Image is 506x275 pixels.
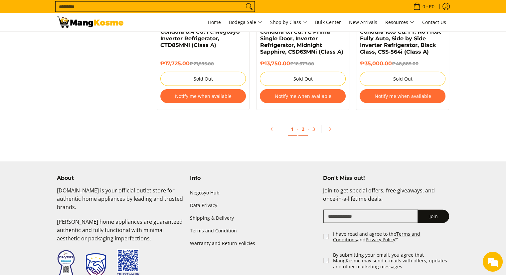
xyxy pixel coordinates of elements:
span: We're online! [39,84,92,151]
a: Negosyo Hub [190,186,316,199]
h4: About [57,175,183,181]
span: Contact Us [422,19,446,25]
button: Notify me when available [160,89,246,103]
button: Notify me when available [260,89,346,103]
button: Search [244,2,254,12]
a: Condura 8.4 Cu. Ft. Negosyo Inverter Refrigerator, CTD85MNI (Class A) [160,29,240,48]
a: Terms and Conditions [333,231,420,243]
a: 2 [298,123,308,136]
button: Notify me when available [360,89,445,103]
a: Shop by Class [267,13,310,31]
span: New Arrivals [349,19,377,25]
button: Join [418,210,449,223]
del: ₱16,677.00 [290,61,314,66]
a: Data Privacy [190,199,316,212]
textarea: Type your message and hit 'Enter' [3,182,127,205]
a: Bulk Center [312,13,344,31]
label: By submitting your email, you agree that MangKosme may send e-mails with offers, updates and othe... [333,252,450,270]
button: Sold Out [160,72,246,86]
a: Contact Us [419,13,449,31]
h4: Don't Miss out! [323,175,449,181]
div: Chat with us now [35,37,112,46]
p: [PERSON_NAME] home appliances are guaranteed authentic and fully functional with minimal aestheti... [57,218,183,249]
a: 1 [288,123,297,136]
img: Bodega Sale Refrigerator l Mang Kosme: Home Appliances Warehouse Sale | Page 2 [57,17,123,28]
h4: Info [190,175,316,181]
span: · [297,126,298,132]
span: 0 [422,4,426,9]
span: Home [208,19,221,25]
span: · [308,126,309,132]
del: ₱48,885.00 [392,61,418,66]
h6: ₱17,725.00 [160,60,246,67]
h6: ₱35,000.00 [360,60,445,67]
span: Bulk Center [315,19,341,25]
div: Minimize live chat window [109,3,125,19]
a: Shipping & Delivery [190,212,316,224]
p: Join to get special offers, free giveaways, and once-in-a-lifetime deals. [323,186,449,210]
a: Terms and Condition [190,224,316,237]
span: Bodega Sale [229,18,262,27]
ul: Pagination [153,120,453,141]
a: Condura 6.1 Cu. Ft. Prima Single Door, Inverter Refrigerator, Midnight Sapphire, CSD63MNi (Class A) [260,29,343,55]
a: Warranty and Return Policies [190,237,316,250]
a: New Arrivals [346,13,381,31]
p: [DOMAIN_NAME] is your official outlet store for authentic home appliances by leading and trusted ... [57,186,183,218]
span: • [411,3,436,10]
a: Resources [382,13,418,31]
a: 3 [309,123,318,136]
a: Bodega Sale [226,13,265,31]
a: Home [205,13,224,31]
a: Privacy Policy [366,236,395,243]
h6: ₱13,750.00 [260,60,346,67]
button: Sold Out [360,72,445,86]
button: Sold Out [260,72,346,86]
nav: Main Menu [130,13,449,31]
span: Resources [385,18,414,27]
span: Shop by Class [270,18,307,27]
a: Condura 18.8 Cu. FT. No Frost Fully Auto, Side by Side Inverter Refrigerator, Black Glass, CSS-56... [360,29,441,55]
del: ₱21,595.00 [190,61,214,66]
label: I have read and agree to the and * [333,231,450,243]
span: ₱0 [428,4,435,9]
